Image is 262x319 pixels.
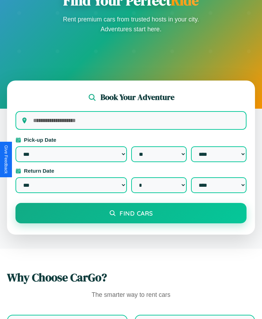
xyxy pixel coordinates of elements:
p: Rent premium cars from trusted hosts in your city. Adventures start here. [61,14,202,34]
h2: Book Your Adventure [101,92,174,103]
button: Find Cars [15,203,247,223]
label: Return Date [15,168,247,174]
h2: Why Choose CarGo? [7,270,255,285]
div: Give Feedback [4,145,8,174]
p: The smarter way to rent cars [7,289,255,301]
label: Pick-up Date [15,137,247,143]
